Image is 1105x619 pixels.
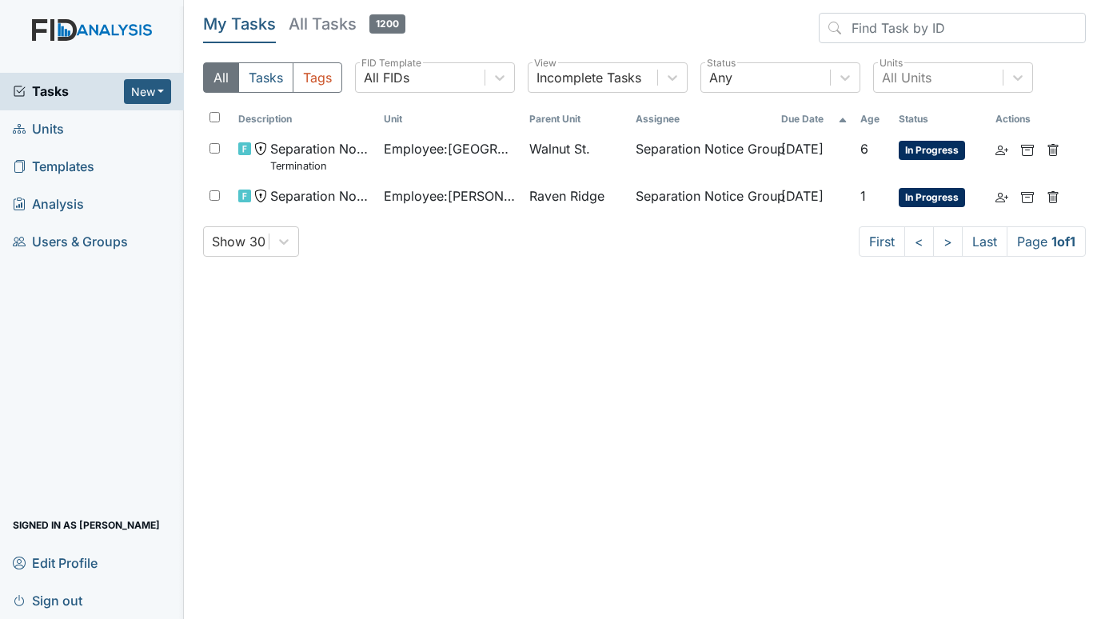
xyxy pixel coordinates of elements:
th: Assignee [629,106,775,133]
div: All Units [882,68,931,87]
button: Tasks [238,62,293,93]
span: Raven Ridge [529,186,604,206]
span: [DATE] [781,188,824,204]
strong: 1 of 1 [1051,234,1075,250]
span: Page [1007,226,1086,257]
th: Toggle SortBy [377,106,523,133]
span: Employee : [GEOGRAPHIC_DATA][PERSON_NAME] [384,139,517,158]
span: Templates [13,154,94,179]
button: New [124,79,172,104]
input: Find Task by ID [819,13,1086,43]
th: Toggle SortBy [523,106,630,133]
a: Delete [1047,186,1059,206]
a: > [933,226,963,257]
h5: All Tasks [289,13,405,35]
span: Separation Notice Termination [270,139,371,174]
small: Termination [270,158,371,174]
span: Employee : [PERSON_NAME], [PERSON_NAME] [384,186,517,206]
th: Toggle SortBy [775,106,853,133]
div: Any [709,68,732,87]
div: Type filter [203,62,342,93]
span: Separation Notice [270,186,371,206]
span: Analysis [13,192,84,217]
th: Toggle SortBy [854,106,893,133]
span: 1 [860,188,866,204]
div: Incomplete Tasks [537,68,641,87]
a: First [859,226,905,257]
div: Show 30 [212,232,265,251]
nav: task-pagination [859,226,1086,257]
span: 6 [860,141,868,157]
span: Users & Groups [13,230,128,254]
span: Signed in as [PERSON_NAME] [13,513,160,537]
span: Walnut St. [529,139,590,158]
input: Toggle All Rows Selected [209,112,220,122]
span: Units [13,117,64,142]
a: Tasks [13,82,124,101]
a: Archive [1021,186,1034,206]
div: All FIDs [364,68,409,87]
a: Archive [1021,139,1034,158]
span: 1200 [369,14,405,34]
th: Toggle SortBy [892,106,988,133]
span: Edit Profile [13,550,98,575]
td: Separation Notice Group [629,133,775,180]
a: < [904,226,934,257]
span: Sign out [13,588,82,613]
h5: My Tasks [203,13,276,35]
button: All [203,62,239,93]
a: Last [962,226,1007,257]
span: In Progress [899,141,965,160]
th: Actions [989,106,1069,133]
span: In Progress [899,188,965,207]
th: Toggle SortBy [232,106,377,133]
td: Separation Notice Group [629,180,775,214]
a: Delete [1047,139,1059,158]
button: Tags [293,62,342,93]
span: [DATE] [781,141,824,157]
